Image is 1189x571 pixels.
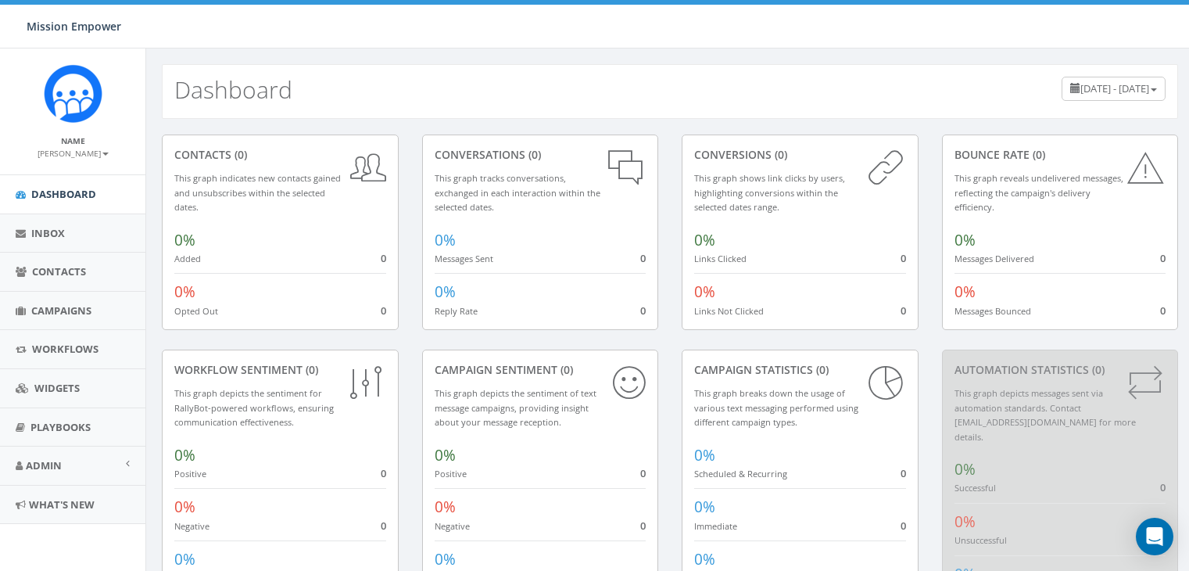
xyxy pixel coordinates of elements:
span: 0 [381,519,386,533]
small: This graph reveals undelivered messages, reflecting the campaign's delivery efficiency. [954,172,1123,213]
span: 0% [954,459,976,479]
span: 0% [435,445,456,465]
span: 0% [694,497,715,517]
small: Scheduled & Recurring [694,468,787,479]
span: Inbox [31,226,65,240]
span: (0) [231,147,247,162]
span: 0 [640,466,646,480]
span: Contacts [32,264,86,278]
span: 0 [381,251,386,265]
span: (0) [303,362,318,377]
small: This graph breaks down the usage of various text messaging performed using different campaign types. [694,387,858,428]
small: Added [174,253,201,264]
small: Messages Sent [435,253,493,264]
div: contacts [174,147,386,163]
span: 0% [435,230,456,250]
span: What's New [29,497,95,512]
small: This graph depicts the sentiment of text message campaigns, providing insight about your message ... [435,387,596,428]
span: 0% [435,497,456,517]
span: 0% [694,282,715,302]
small: Opted Out [174,305,218,317]
span: 0% [435,549,456,569]
small: Unsuccessful [954,534,1007,546]
small: Successful [954,482,996,494]
small: Positive [435,468,467,479]
div: Campaign Statistics [694,362,906,378]
span: 0 [901,303,906,318]
span: 0 [1160,251,1166,265]
span: Campaigns [31,303,91,318]
span: 0% [954,512,976,532]
small: Immediate [694,520,737,532]
small: This graph depicts the sentiment for RallyBot-powered workflows, ensuring communication effective... [174,387,334,428]
span: 0% [954,282,976,302]
span: 0% [174,549,195,569]
small: Links Not Clicked [694,305,764,317]
small: Links Clicked [694,253,747,264]
div: conversions [694,147,906,163]
small: Positive [174,468,206,479]
small: This graph depicts messages sent via automation standards. Contact [EMAIL_ADDRESS][DOMAIN_NAME] f... [954,387,1136,443]
img: Rally_Corp_Icon_1.png [44,64,102,123]
span: 0% [694,230,715,250]
div: Open Intercom Messenger [1136,518,1173,555]
span: (0) [1089,362,1105,377]
small: This graph indicates new contacts gained and unsubscribes within the selected dates. [174,172,341,213]
span: 0% [174,445,195,465]
span: 0% [435,282,456,302]
span: 0 [640,251,646,265]
h2: Dashboard [174,77,292,102]
span: 0 [1160,480,1166,494]
span: 0% [174,230,195,250]
span: 0% [694,445,715,465]
span: (0) [772,147,787,162]
small: Name [61,135,85,146]
div: Bounce Rate [954,147,1166,163]
span: Workflows [32,342,98,356]
span: [DATE] - [DATE] [1080,81,1149,95]
span: (0) [557,362,573,377]
span: 0% [694,549,715,569]
span: Playbooks [30,420,91,434]
span: Admin [26,458,62,472]
small: Messages Delivered [954,253,1034,264]
small: Reply Rate [435,305,478,317]
span: 0% [174,282,195,302]
small: This graph shows link clicks by users, highlighting conversions within the selected dates range. [694,172,845,213]
span: (0) [813,362,829,377]
span: Mission Empower [27,19,121,34]
span: 0 [901,466,906,480]
span: Widgets [34,381,80,395]
a: [PERSON_NAME] [38,145,109,160]
span: 0 [1160,303,1166,318]
span: 0 [901,519,906,533]
div: conversations [435,147,646,163]
span: 0% [174,497,195,517]
span: 0% [954,230,976,250]
div: Automation Statistics [954,362,1166,378]
span: (0) [525,147,541,162]
span: (0) [1030,147,1045,162]
span: 0 [381,303,386,318]
span: 0 [640,303,646,318]
small: Negative [174,520,210,532]
small: [PERSON_NAME] [38,148,109,159]
div: Campaign Sentiment [435,362,646,378]
div: Workflow Sentiment [174,362,386,378]
span: 0 [640,519,646,533]
small: This graph tracks conversations, exchanged in each interaction within the selected dates. [435,172,600,213]
small: Negative [435,520,470,532]
span: 0 [901,251,906,265]
span: 0 [381,466,386,480]
span: Dashboard [31,187,96,201]
small: Messages Bounced [954,305,1031,317]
